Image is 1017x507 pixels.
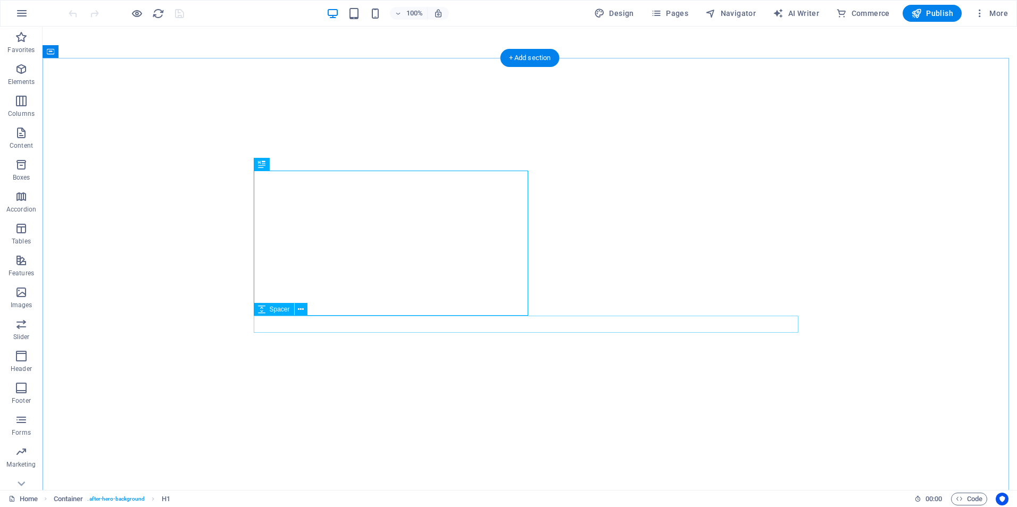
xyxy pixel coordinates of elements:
p: Slider [13,333,30,341]
i: On resize automatically adjust zoom level to fit chosen device. [434,9,443,18]
p: Forms [12,428,31,437]
button: Publish [903,5,962,22]
h6: 100% [406,7,423,20]
p: Marketing [6,460,36,469]
p: Features [9,269,34,277]
button: Commerce [832,5,894,22]
p: Accordion [6,205,36,214]
h6: Session time [914,493,943,505]
i: Reload page [152,7,164,20]
span: Click to select. Double-click to edit [54,493,84,505]
button: reload [152,7,164,20]
span: . after-hero-background [87,493,145,505]
nav: breadcrumb [54,493,170,505]
span: AI Writer [773,8,819,19]
button: Navigator [701,5,760,22]
span: : [933,495,935,503]
button: Pages [647,5,693,22]
p: Boxes [13,173,30,182]
p: Elements [8,78,35,86]
span: Commerce [836,8,890,19]
span: More [974,8,1008,19]
span: Navigator [705,8,756,19]
p: Favorites [7,46,35,54]
span: 00 00 [926,493,942,505]
button: Click here to leave preview mode and continue editing [130,7,143,20]
p: Header [11,365,32,373]
button: 100% [390,7,428,20]
div: + Add section [501,49,560,67]
span: Publish [911,8,953,19]
p: Columns [8,109,35,118]
span: Pages [651,8,688,19]
span: Click to select. Double-click to edit [162,493,170,505]
button: AI Writer [769,5,823,22]
button: Code [951,493,987,505]
p: Content [10,141,33,150]
span: Spacer [270,306,290,312]
p: Tables [12,237,31,246]
p: Footer [12,396,31,405]
div: Design (Ctrl+Alt+Y) [590,5,638,22]
span: Code [956,493,982,505]
button: More [970,5,1012,22]
a: Click to cancel selection. Double-click to open Pages [9,493,38,505]
button: Design [590,5,638,22]
button: Usercentrics [996,493,1008,505]
span: Design [594,8,634,19]
p: Images [11,301,32,309]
